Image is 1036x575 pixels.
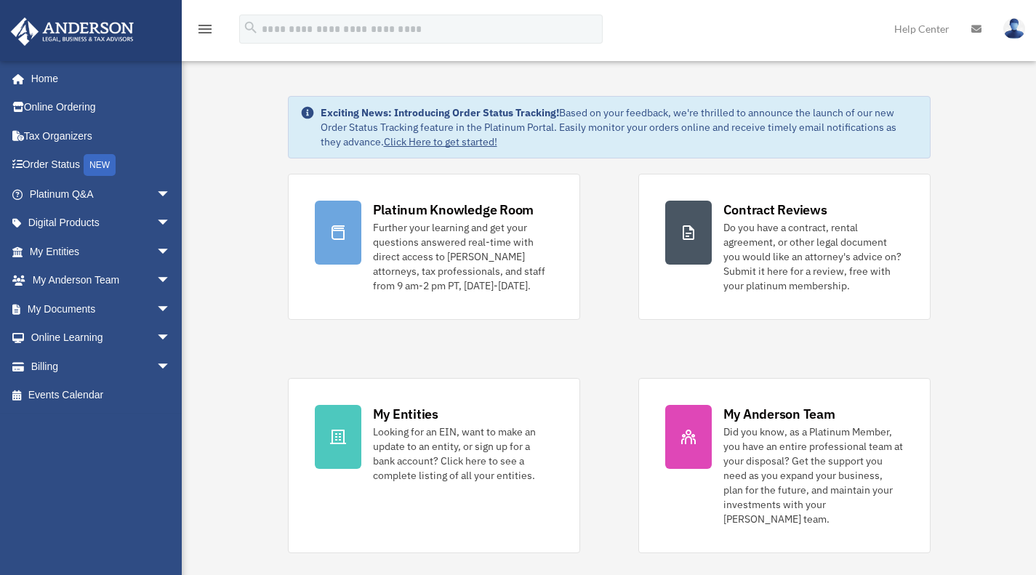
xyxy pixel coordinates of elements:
a: Click Here to get started! [384,135,497,148]
a: My Entities Looking for an EIN, want to make an update to an entity, or sign up for a bank accoun... [288,378,580,553]
div: NEW [84,154,116,176]
a: Billingarrow_drop_down [10,352,193,381]
div: My Entities [373,405,438,423]
div: My Anderson Team [723,405,835,423]
img: Anderson Advisors Platinum Portal [7,17,138,46]
strong: Exciting News: Introducing Order Status Tracking! [321,106,559,119]
div: Platinum Knowledge Room [373,201,534,219]
a: Tax Organizers [10,121,193,150]
a: Events Calendar [10,381,193,410]
a: Contract Reviews Do you have a contract, rental agreement, or other legal document you would like... [638,174,931,320]
div: Did you know, as a Platinum Member, you have an entire professional team at your disposal? Get th... [723,425,904,526]
a: Platinum Knowledge Room Further your learning and get your questions answered real-time with dire... [288,174,580,320]
a: menu [196,25,214,38]
a: Home [10,64,185,93]
a: Digital Productsarrow_drop_down [10,209,193,238]
div: Contract Reviews [723,201,827,219]
a: My Documentsarrow_drop_down [10,294,193,323]
div: Further your learning and get your questions answered real-time with direct access to [PERSON_NAM... [373,220,553,293]
a: Online Learningarrow_drop_down [10,323,193,353]
span: arrow_drop_down [156,323,185,353]
a: My Entitiesarrow_drop_down [10,237,193,266]
a: Online Ordering [10,93,193,122]
a: My Anderson Team Did you know, as a Platinum Member, you have an entire professional team at your... [638,378,931,553]
a: Order StatusNEW [10,150,193,180]
a: Platinum Q&Aarrow_drop_down [10,180,193,209]
img: User Pic [1003,18,1025,39]
span: arrow_drop_down [156,294,185,324]
span: arrow_drop_down [156,180,185,209]
a: My Anderson Teamarrow_drop_down [10,266,193,295]
div: Based on your feedback, we're thrilled to announce the launch of our new Order Status Tracking fe... [321,105,918,149]
span: arrow_drop_down [156,209,185,238]
span: arrow_drop_down [156,237,185,267]
div: Looking for an EIN, want to make an update to an entity, or sign up for a bank account? Click her... [373,425,553,483]
i: search [243,20,259,36]
span: arrow_drop_down [156,352,185,382]
div: Do you have a contract, rental agreement, or other legal document you would like an attorney's ad... [723,220,904,293]
i: menu [196,20,214,38]
span: arrow_drop_down [156,266,185,296]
